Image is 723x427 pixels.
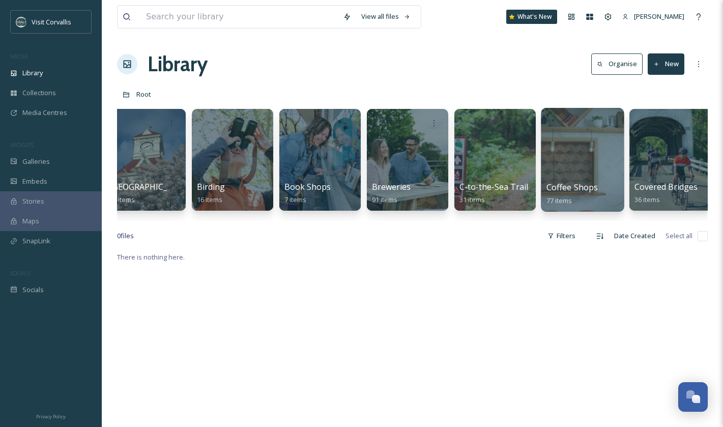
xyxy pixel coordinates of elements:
[459,182,528,204] a: C-to-the-Sea Trail31 items
[22,236,50,246] span: SnapLink
[617,7,689,26] a: [PERSON_NAME]
[609,226,660,246] div: Date Created
[141,6,338,28] input: Search your library
[22,285,44,295] span: Socials
[197,181,225,192] span: Birding
[542,226,581,246] div: Filters
[16,17,26,27] img: visit-corvallis-badge-dark-blue-orange%281%29.png
[634,181,698,192] span: Covered Bridges
[36,410,66,422] a: Privacy Policy
[372,182,411,204] a: Breweries91 items
[459,195,485,204] span: 31 items
[22,108,67,118] span: Media Centres
[546,183,598,205] a: Coffee Shops77 items
[136,88,151,100] a: Root
[136,90,151,99] span: Root
[22,88,56,98] span: Collections
[197,195,222,204] span: 16 items
[372,195,397,204] span: 91 items
[284,195,306,204] span: 7 items
[10,141,34,149] span: WIDGETS
[591,53,643,74] button: Organise
[546,182,598,193] span: Coffee Shops
[284,182,331,204] a: Book Shops7 items
[284,181,331,192] span: Book Shops
[117,231,134,241] span: 0 file s
[678,382,708,412] button: Open Chat
[22,68,43,78] span: Library
[506,10,557,24] a: What's New
[22,196,44,206] span: Stories
[109,181,191,192] span: [GEOGRAPHIC_DATA]
[109,182,191,204] a: [GEOGRAPHIC_DATA]32 items
[10,269,31,277] span: SOCIALS
[197,182,225,204] a: Birding16 items
[634,12,684,21] span: [PERSON_NAME]
[591,53,648,74] a: Organise
[109,195,135,204] span: 32 items
[117,252,185,262] span: There is nothing here.
[22,216,39,226] span: Maps
[546,195,572,205] span: 77 items
[22,177,47,186] span: Embeds
[148,49,208,79] a: Library
[634,195,660,204] span: 36 items
[356,7,416,26] a: View all files
[666,231,692,241] span: Select all
[22,157,50,166] span: Galleries
[648,53,684,74] button: New
[372,181,411,192] span: Breweries
[36,413,66,420] span: Privacy Policy
[459,181,528,192] span: C-to-the-Sea Trail
[10,52,28,60] span: MEDIA
[32,17,71,26] span: Visit Corvallis
[634,182,698,204] a: Covered Bridges36 items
